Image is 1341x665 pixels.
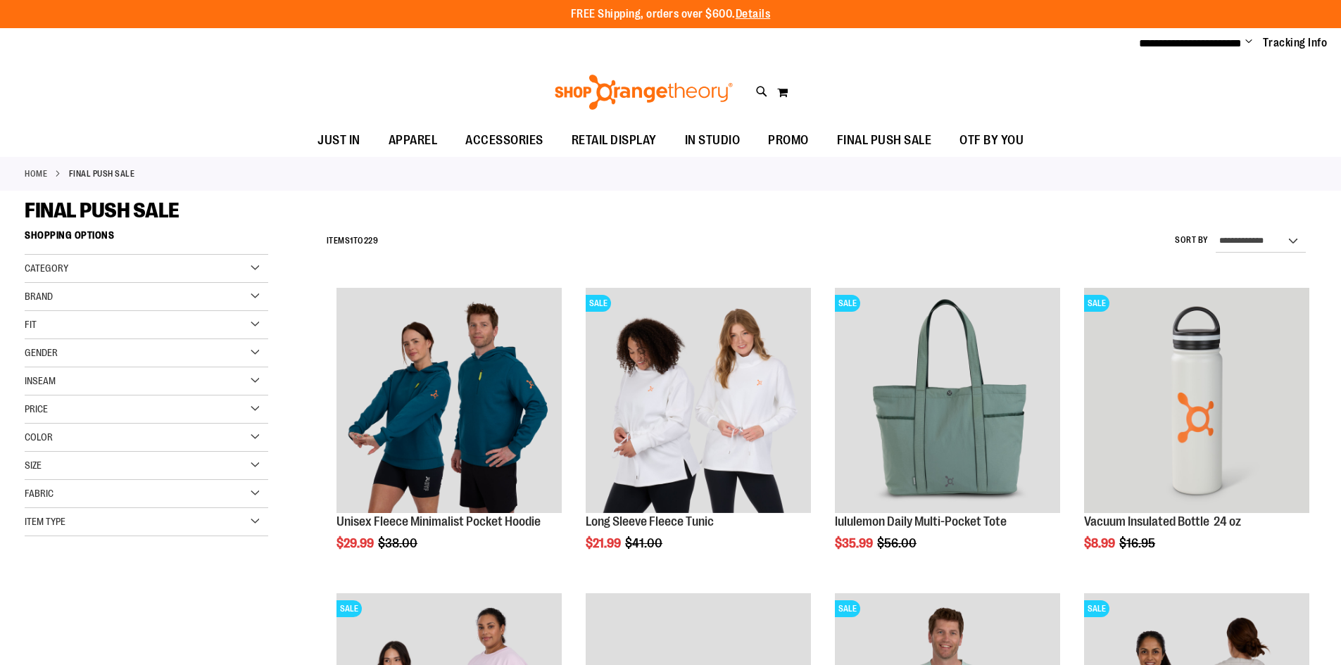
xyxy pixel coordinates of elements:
span: APPAREL [389,125,438,156]
img: lululemon Daily Multi-Pocket Tote [835,288,1060,513]
span: Price [25,403,48,414]
div: product [329,281,569,586]
span: Fit [25,319,37,330]
div: product [579,281,818,586]
span: OTF BY YOU [959,125,1024,156]
a: PROMO [754,125,823,157]
a: Unisex Fleece Minimalist Pocket Hoodie [336,514,541,528]
a: Long Sleeve Fleece Tunic [586,514,714,528]
a: Home [25,167,47,180]
span: ACCESSORIES [465,125,543,156]
div: product [1077,281,1316,586]
a: Details [736,8,771,20]
a: IN STUDIO [671,125,755,157]
a: Unisex Fleece Minimalist Pocket Hoodie [336,288,562,515]
div: product [828,281,1067,586]
a: lululemon Daily Multi-Pocket ToteSALE [835,288,1060,515]
span: PROMO [768,125,809,156]
span: FINAL PUSH SALE [837,125,932,156]
a: FINAL PUSH SALE [823,125,946,156]
span: SALE [586,295,611,312]
span: Inseam [25,375,56,386]
span: $41.00 [625,536,665,550]
span: $8.99 [1084,536,1117,550]
a: Vacuum Insulated Bottle 24 oz [1084,514,1241,528]
a: Vacuum Insulated Bottle 24 ozSALE [1084,288,1309,515]
a: Tracking Info [1263,35,1328,51]
span: Item Type [25,516,65,527]
span: $21.99 [586,536,623,550]
span: $16.95 [1119,536,1157,550]
span: RETAIL DISPLAY [572,125,657,156]
span: Gender [25,347,58,358]
a: RETAIL DISPLAY [558,125,671,157]
span: Size [25,460,42,471]
span: SALE [835,295,860,312]
span: SALE [1084,600,1109,617]
img: Vacuum Insulated Bottle 24 oz [1084,288,1309,513]
a: OTF BY YOU [945,125,1038,157]
a: ACCESSORIES [451,125,558,157]
label: Sort By [1175,234,1209,246]
a: JUST IN [303,125,374,157]
span: $38.00 [378,536,420,550]
span: SALE [336,600,362,617]
span: SALE [1084,295,1109,312]
strong: Shopping Options [25,223,268,255]
h2: Items to [327,230,379,252]
img: Unisex Fleece Minimalist Pocket Hoodie [336,288,562,513]
span: Category [25,262,68,274]
span: Fabric [25,488,53,499]
span: $56.00 [877,536,919,550]
span: IN STUDIO [685,125,741,156]
span: SALE [835,600,860,617]
span: Brand [25,291,53,302]
a: Product image for Fleece Long SleeveSALE [586,288,811,515]
span: $35.99 [835,536,875,550]
a: APPAREL [374,125,452,157]
span: JUST IN [317,125,360,156]
img: Shop Orangetheory [553,75,735,110]
button: Account menu [1245,36,1252,50]
span: FINAL PUSH SALE [25,198,180,222]
p: FREE Shipping, orders over $600. [571,6,771,23]
a: lululemon Daily Multi-Pocket Tote [835,514,1007,528]
span: Color [25,431,53,443]
img: Product image for Fleece Long Sleeve [586,288,811,513]
strong: FINAL PUSH SALE [69,167,135,180]
span: 229 [364,236,379,246]
span: $29.99 [336,536,376,550]
span: 1 [350,236,353,246]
